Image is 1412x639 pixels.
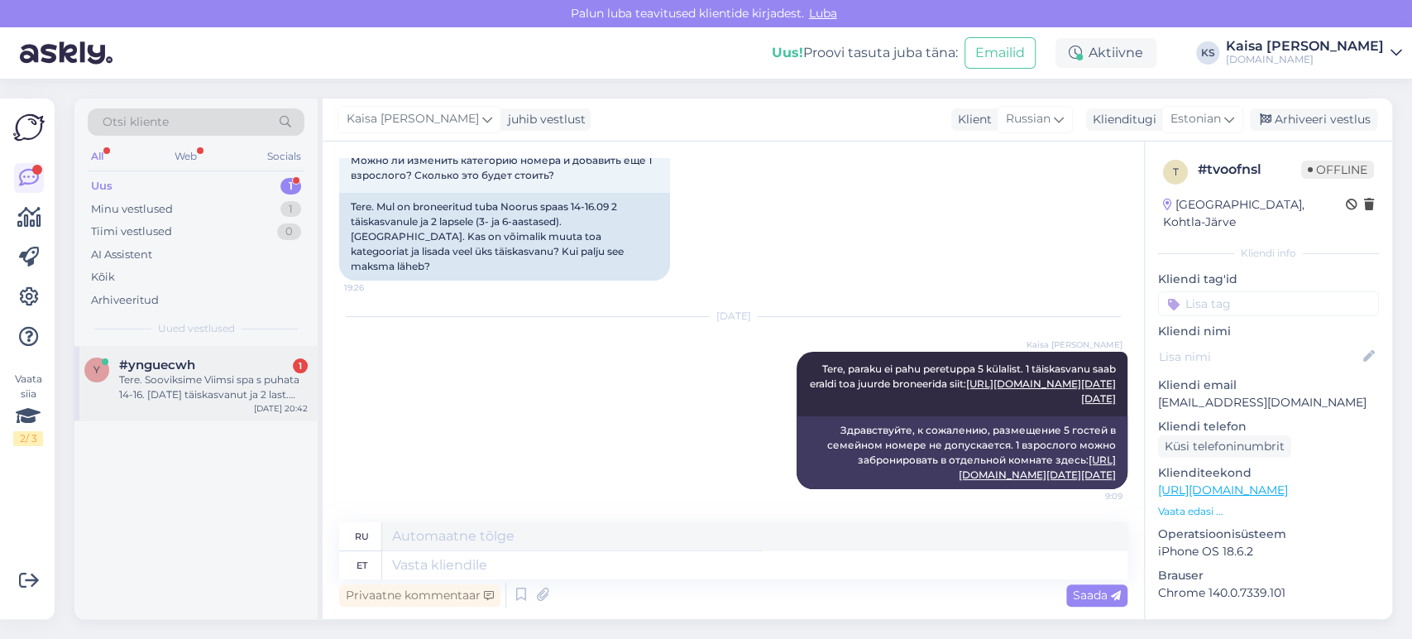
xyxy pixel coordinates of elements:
[1073,588,1121,603] span: Saada
[772,43,958,63] div: Proovi tasuta juba täna:
[1158,377,1379,394] p: Kliendi email
[91,178,112,195] div: Uus
[964,37,1036,69] button: Emailid
[804,6,842,21] span: Luba
[1158,418,1379,435] p: Kliendi telefon
[1006,110,1051,128] span: Russian
[158,321,235,336] span: Uued vestlused
[1226,40,1402,66] a: Kaisa [PERSON_NAME][DOMAIN_NAME]
[1158,483,1288,497] a: [URL][DOMAIN_NAME]
[1196,41,1219,65] div: KS
[93,363,100,376] span: y
[13,112,45,143] img: Askly Logo
[1301,161,1374,179] span: Offline
[810,363,1118,405] span: Tere, paraku ei pahu peretuppa 5 külalist. 1 täiskasvanu saab eraldi toa juurde broneerida siit:
[1158,464,1379,482] p: Klienditeekond
[1060,490,1122,502] span: 9:09
[91,201,173,218] div: Minu vestlused
[1163,196,1346,231] div: [GEOGRAPHIC_DATA], Kohtla-Järve
[1158,246,1379,261] div: Kliendi info
[357,551,367,579] div: et
[1159,348,1360,366] input: Lisa nimi
[264,146,304,167] div: Socials
[1158,543,1379,560] p: iPhone OS 18.6.2
[1158,504,1379,519] p: Vaata edasi ...
[1158,435,1291,458] div: Küsi telefoninumbrit
[293,358,308,373] div: 1
[339,309,1127,324] div: [DATE]
[91,247,152,263] div: AI Assistent
[1158,526,1379,543] p: Operatsioonisüsteem
[280,201,301,218] div: 1
[501,111,586,128] div: juhib vestlust
[91,292,159,309] div: Arhiveeritud
[1158,584,1379,602] p: Chrome 140.0.7339.101
[1086,111,1156,128] div: Klienditugi
[254,402,308,415] div: [DATE] 20:42
[88,146,107,167] div: All
[171,146,200,167] div: Web
[355,522,369,550] div: ru
[1226,40,1384,53] div: Kaisa [PERSON_NAME]
[1250,108,1377,131] div: Arhiveeri vestlus
[119,372,308,402] div: Tere. Sooviksime Viimsi spa s puhata 14-16. [DATE] täiskasvanut ja 2 last. Kahjuks ei luba bronee...
[277,223,301,240] div: 0
[1198,160,1301,180] div: # tvoofnsl
[13,372,43,446] div: Vaata siia
[339,584,500,607] div: Privaatne kommentaar
[1173,166,1179,178] span: t
[1158,323,1379,340] p: Kliendi nimi
[797,416,1127,489] div: Здравствуйте, к сожалению, размещение 5 гостей в семейном номере не допускается. 1 взрослого можн...
[91,223,172,240] div: Tiimi vestlused
[339,193,670,281] div: Tere. Mul on broneeritud tuba Noorus spaas 14-16.09 2 täiskasvanule ja 2 lapsele (3- ja 6-aastase...
[1170,110,1221,128] span: Estonian
[344,281,406,294] span: 19:26
[1027,339,1122,351] span: Kaisa [PERSON_NAME]
[280,178,301,195] div: 1
[13,431,43,446] div: 2 / 3
[119,358,195,372] span: #ynguecwh
[1158,271,1379,288] p: Kliendi tag'id
[772,45,803,60] b: Uus!
[103,113,169,131] span: Otsi kliente
[1158,394,1379,411] p: [EMAIL_ADDRESS][DOMAIN_NAME]
[1158,618,1379,633] div: [PERSON_NAME]
[1226,53,1384,66] div: [DOMAIN_NAME]
[1055,38,1156,68] div: Aktiivne
[91,269,115,286] div: Kõik
[966,377,1116,405] a: [URL][DOMAIN_NAME][DATE][DATE]
[1158,291,1379,316] input: Lisa tag
[951,111,992,128] div: Klient
[347,110,479,128] span: Kaisa [PERSON_NAME]
[1158,567,1379,584] p: Brauser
